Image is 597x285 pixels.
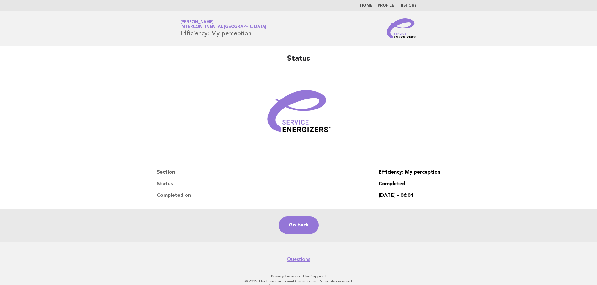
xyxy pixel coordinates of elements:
[379,190,440,201] dd: [DATE] - 06:04
[181,25,266,29] span: InterContinental [GEOGRAPHIC_DATA]
[271,274,284,278] a: Privacy
[379,167,440,178] dd: Efficiency: My perception
[311,274,326,278] a: Support
[387,18,417,38] img: Service Energizers
[107,279,490,284] p: © 2025 The Five Star Travel Corporation. All rights reserved.
[378,4,394,8] a: Profile
[287,256,310,262] a: Questions
[261,77,336,152] img: Verified
[157,167,379,178] dt: Section
[157,178,379,190] dt: Status
[279,216,319,234] a: Go back
[157,190,379,201] dt: Completed on
[181,20,266,29] a: [PERSON_NAME]InterContinental [GEOGRAPHIC_DATA]
[181,20,266,37] h1: Efficiency: My perception
[399,4,417,8] a: History
[379,178,440,190] dd: Completed
[360,4,373,8] a: Home
[285,274,310,278] a: Terms of Use
[107,274,490,279] p: · ·
[157,54,440,69] h2: Status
